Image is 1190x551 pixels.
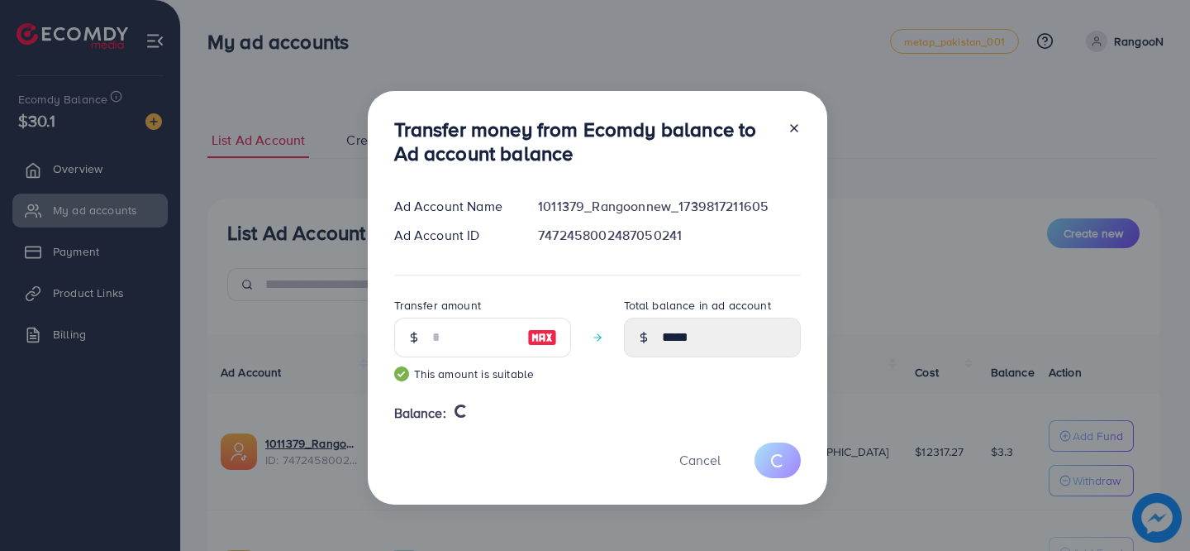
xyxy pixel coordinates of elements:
div: Ad Account Name [381,197,526,216]
small: This amount is suitable [394,366,571,382]
div: Ad Account ID [381,226,526,245]
img: image [527,328,557,347]
div: 1011379_Rangoonnew_1739817211605 [525,197,813,216]
label: Total balance in ad account [624,297,771,314]
div: 7472458002487050241 [525,226,813,245]
span: Balance: [394,404,446,423]
label: Transfer amount [394,297,481,314]
h3: Transfer money from Ecomdy balance to Ad account balance [394,117,774,165]
button: Cancel [659,443,741,478]
span: Cancel [679,451,721,469]
img: guide [394,367,409,381]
